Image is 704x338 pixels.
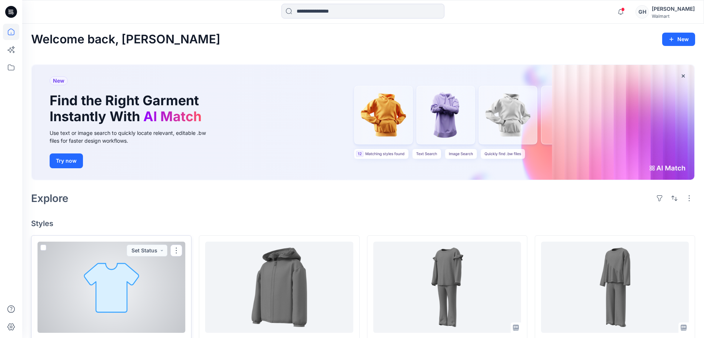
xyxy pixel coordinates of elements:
button: New [662,33,695,46]
h2: Explore [31,192,69,204]
h4: Styles [31,219,695,228]
a: A-Line Ruffle Top and Wide Leg Bottoms Set [541,242,689,333]
button: Try now [50,153,83,168]
div: [PERSON_NAME] [652,4,695,13]
a: Reversible High Pile Fleece Hoodie [205,242,353,333]
div: Walmart [652,13,695,19]
h2: Welcome back, [PERSON_NAME] [31,33,220,46]
span: AI Match [143,108,201,125]
span: New [53,76,64,85]
div: Use text or image search to quickly locate relevant, editable .bw files for faster design workflows. [50,129,216,145]
h1: Find the Right Garment Instantly With [50,93,205,125]
a: Fall Set [37,242,185,333]
div: GH [635,5,649,19]
a: Flutter Sleeve Top and Flare Bottoms Set [373,242,521,333]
